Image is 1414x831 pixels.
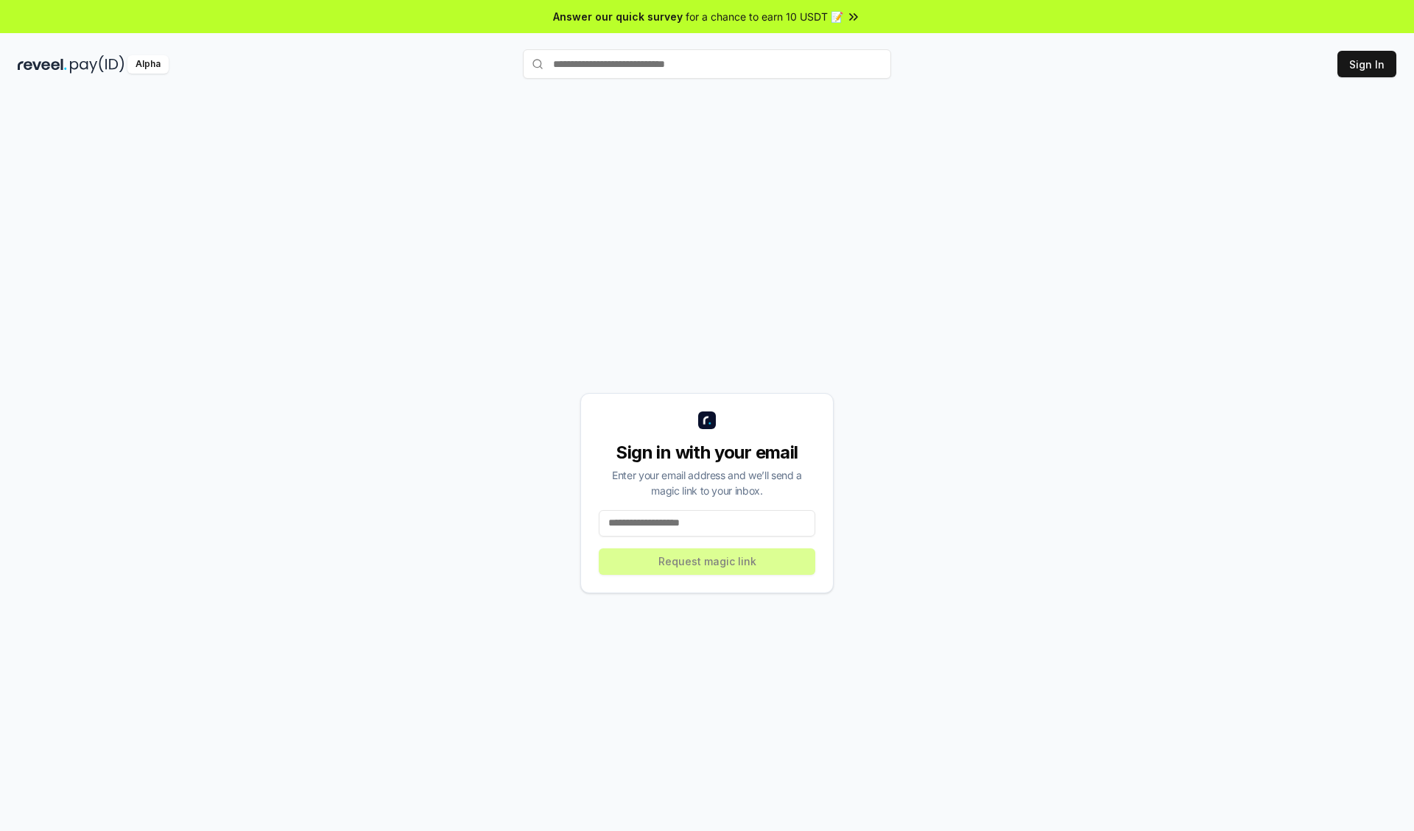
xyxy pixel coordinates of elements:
span: for a chance to earn 10 USDT 📝 [686,9,843,24]
img: reveel_dark [18,55,67,74]
img: logo_small [698,411,716,429]
div: Enter your email address and we’ll send a magic link to your inbox. [599,467,815,498]
div: Sign in with your email [599,441,815,464]
button: Sign In [1337,51,1396,77]
img: pay_id [70,55,124,74]
div: Alpha [127,55,169,74]
span: Answer our quick survey [553,9,683,24]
